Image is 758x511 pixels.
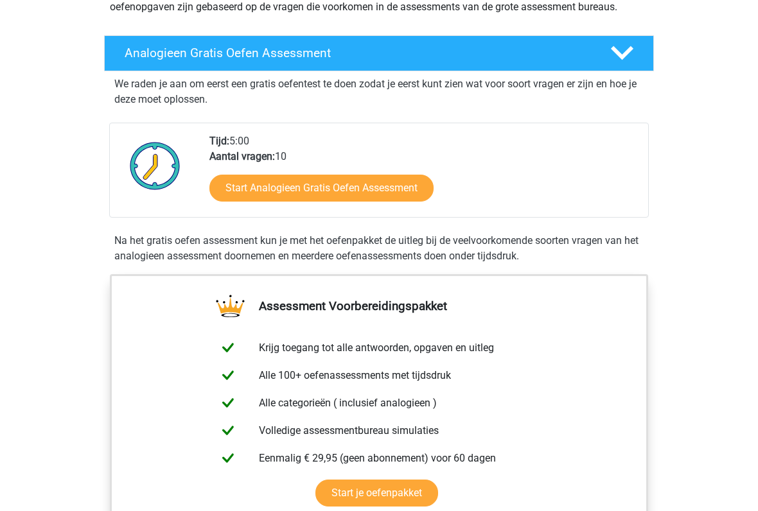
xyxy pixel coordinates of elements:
[200,134,648,217] div: 5:00 10
[99,35,659,71] a: Analogieen Gratis Oefen Assessment
[114,76,644,107] p: We raden je aan om eerst een gratis oefentest te doen zodat je eerst kunt zien wat voor soort vra...
[123,134,188,198] img: Klok
[209,135,229,147] b: Tijd:
[109,233,649,264] div: Na het gratis oefen assessment kun je met het oefenpakket de uitleg bij de veelvoorkomende soorte...
[125,46,590,60] h4: Analogieen Gratis Oefen Assessment
[315,480,438,507] a: Start je oefenpakket
[209,175,434,202] a: Start Analogieen Gratis Oefen Assessment
[209,150,275,162] b: Aantal vragen:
